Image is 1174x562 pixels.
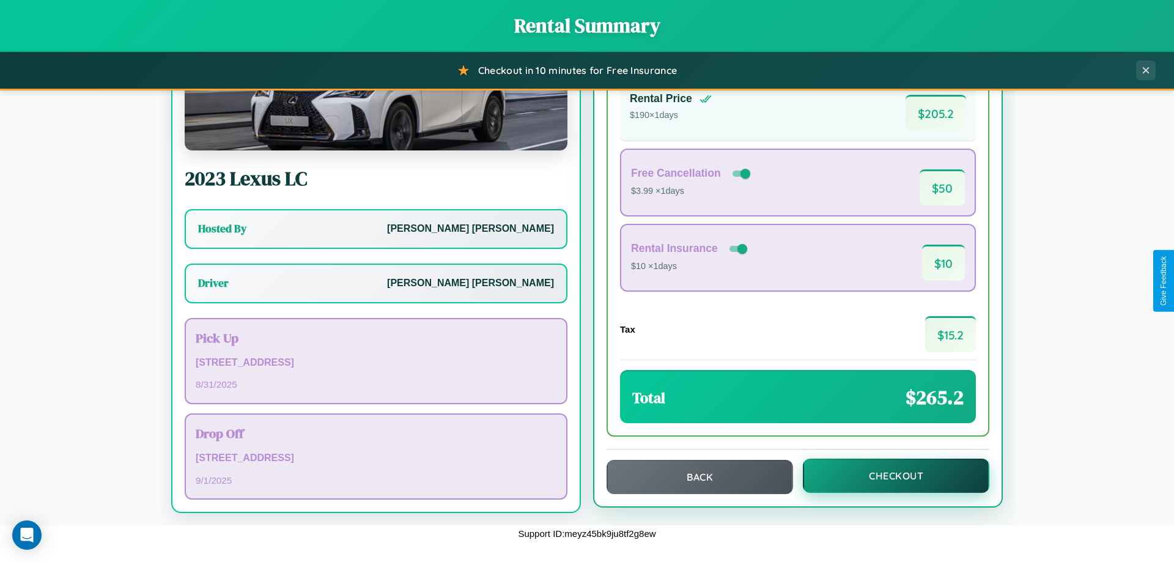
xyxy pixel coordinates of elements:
[196,472,556,489] p: 9 / 1 / 2025
[12,12,1162,39] h1: Rental Summary
[920,169,965,205] span: $ 50
[630,108,712,124] p: $ 190 × 1 days
[185,165,567,192] h2: 2023 Lexus LC
[12,520,42,550] div: Open Intercom Messenger
[922,245,965,281] span: $ 10
[803,459,989,493] button: Checkout
[631,242,718,255] h4: Rental Insurance
[198,221,246,236] h3: Hosted By
[631,183,753,199] p: $3.99 × 1 days
[631,167,721,180] h4: Free Cancellation
[906,95,966,131] span: $ 205.2
[925,316,976,352] span: $ 15.2
[632,388,665,408] h3: Total
[478,64,677,76] span: Checkout in 10 minutes for Free Insurance
[1159,256,1168,306] div: Give Feedback
[631,259,750,275] p: $10 × 1 days
[196,449,556,467] p: [STREET_ADDRESS]
[196,329,556,347] h3: Pick Up
[906,384,964,411] span: $ 265.2
[196,424,556,442] h3: Drop Off
[387,220,554,238] p: [PERSON_NAME] [PERSON_NAME]
[620,324,635,335] h4: Tax
[198,276,229,290] h3: Driver
[387,275,554,292] p: [PERSON_NAME] [PERSON_NAME]
[196,376,556,393] p: 8 / 31 / 2025
[607,460,793,494] button: Back
[518,525,655,542] p: Support ID: meyz45bk9ju8tf2g8ew
[196,354,556,372] p: [STREET_ADDRESS]
[630,92,692,105] h4: Rental Price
